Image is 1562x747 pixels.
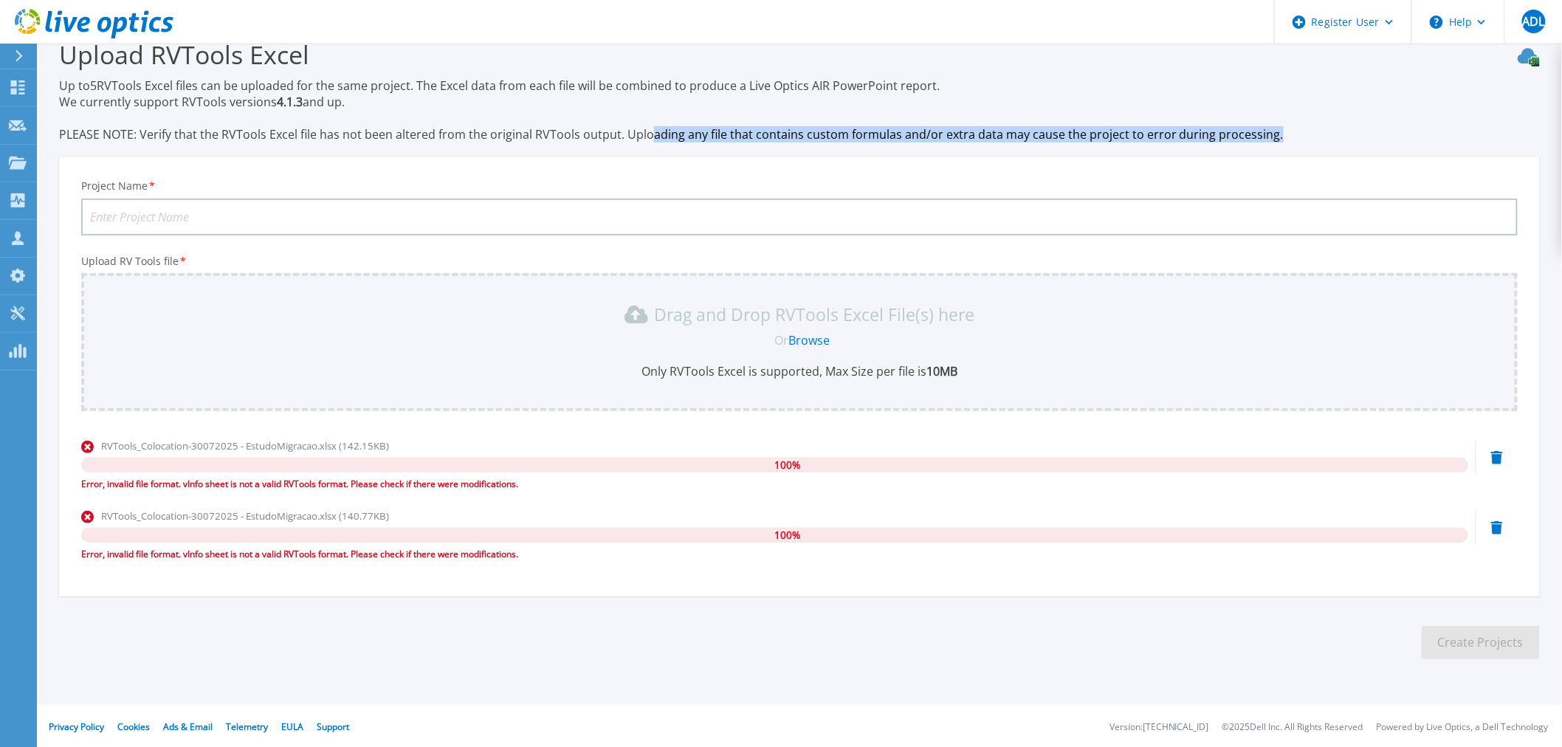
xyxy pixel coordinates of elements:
[81,477,1468,492] div: Error, invalid file format. vInfo sheet is not a valid RVTools format. Please check if there were...
[59,38,1540,72] h3: Upload RVTools Excel
[775,332,789,348] span: Or
[90,363,1509,379] p: Only RVTools Excel is supported, Max Size per file is
[1109,723,1209,732] li: Version: [TECHNICAL_ID]
[1377,723,1549,732] li: Powered by Live Optics, a Dell Technology
[926,363,957,379] b: 10MB
[1222,723,1363,732] li: © 2025 Dell Inc. All Rights Reserved
[1522,16,1544,27] span: ADL
[81,199,1518,235] input: Enter Project Name
[774,458,800,472] span: 100 %
[81,547,1468,562] div: Error, invalid file format. vInfo sheet is not a valid RVTools format. Please check if there were...
[654,307,974,322] p: Drag and Drop RVTools Excel File(s) here
[90,303,1509,379] div: Drag and Drop RVTools Excel File(s) here OrBrowseOnly RVTools Excel is supported, Max Size per fi...
[101,509,389,523] span: RVTools_Colocation-30072025 - EstudoMigracao.xlsx (140.77KB)
[281,720,303,733] a: EULA
[59,78,1540,142] p: Up to 5 RVTools Excel files can be uploaded for the same project. The Excel data from each file w...
[317,720,349,733] a: Support
[49,720,104,733] a: Privacy Policy
[226,720,268,733] a: Telemetry
[81,255,1518,267] p: Upload RV Tools file
[277,94,303,110] strong: 4.1.3
[774,528,800,543] span: 100 %
[789,332,830,348] a: Browse
[163,720,213,733] a: Ads & Email
[1422,626,1540,659] button: Create Projects
[101,439,389,452] span: RVTools_Colocation-30072025 - EstudoMigracao.xlsx (142.15KB)
[81,181,156,191] label: Project Name
[117,720,150,733] a: Cookies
